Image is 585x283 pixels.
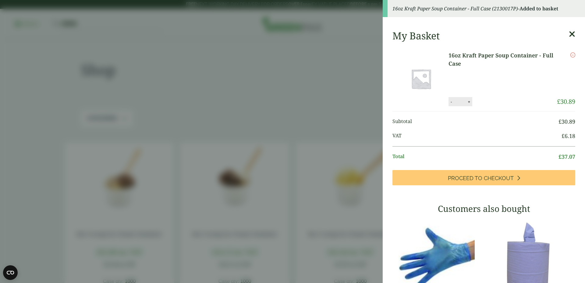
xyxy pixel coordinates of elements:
span: Subtotal [392,118,558,126]
a: Proceed to Checkout [392,170,575,185]
span: £ [558,153,562,160]
span: £ [562,132,565,140]
button: + [466,99,472,104]
span: £ [557,97,560,106]
bdi: 6.18 [562,132,575,140]
bdi: 30.89 [558,118,575,125]
a: 16oz Kraft Paper Soup Container - Full Case [448,51,557,68]
span: £ [558,118,562,125]
strong: Added to basket [519,5,558,12]
h2: My Basket [392,30,440,42]
em: 16oz Kraft Paper Soup Container - Full Case (2130017P) [392,5,518,12]
img: Placeholder [394,51,448,106]
span: Total [392,153,558,161]
button: Open CMP widget [3,265,18,280]
span: VAT [392,132,562,140]
bdi: 30.89 [557,97,575,106]
h3: Customers also bought [392,204,575,214]
button: - [449,99,454,104]
a: Remove this item [570,51,575,59]
span: Proceed to Checkout [448,175,514,182]
bdi: 37.07 [558,153,575,160]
